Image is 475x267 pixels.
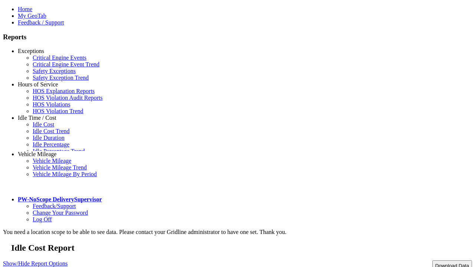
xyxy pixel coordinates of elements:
[18,196,102,202] a: PW-NoScope DeliverySupervisor
[33,121,54,128] a: Idle Cost
[33,216,52,222] a: Log Off
[33,158,71,164] a: Vehicle Mileage
[33,75,89,81] a: Safety Exception Trend
[33,135,65,141] a: Idle Duration
[33,61,99,67] a: Critical Engine Event Trend
[18,81,58,88] a: Hours of Service
[18,48,44,54] a: Exceptions
[18,19,64,26] a: Feedback / Support
[33,88,95,94] a: HOS Explanation Reports
[33,164,87,171] a: Vehicle Mileage Trend
[33,128,70,134] a: Idle Cost Trend
[18,151,56,157] a: Vehicle Mileage
[33,95,103,101] a: HOS Violation Audit Reports
[33,203,76,209] a: Feedback/Support
[33,101,70,108] a: HOS Violations
[33,108,83,114] a: HOS Violation Trend
[18,115,56,121] a: Idle Time / Cost
[33,148,85,154] a: Idle Percentage Trend
[33,68,76,74] a: Safety Exceptions
[33,141,69,148] a: Idle Percentage
[33,210,88,216] a: Change Your Password
[33,171,97,177] a: Vehicle Mileage By Period
[3,33,472,41] h3: Reports
[11,243,472,253] h2: Idle Cost Report
[18,6,32,12] a: Home
[3,229,472,235] div: You need a location scope to be able to see data. Please contact your Gridline administrator to h...
[33,55,86,61] a: Critical Engine Events
[18,13,46,19] a: My GeoTab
